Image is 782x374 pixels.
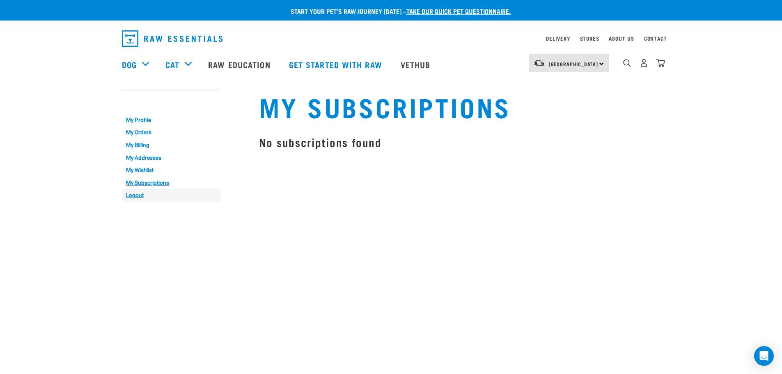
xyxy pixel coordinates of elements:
a: About Us [609,37,634,40]
a: take our quick pet questionnaire. [406,9,511,13]
img: home-icon-1@2x.png [623,59,631,67]
span: [GEOGRAPHIC_DATA] [549,62,599,65]
a: Cat [165,58,179,71]
img: home-icon@2x.png [656,59,665,67]
a: My Account [122,97,162,101]
div: Open Intercom Messenger [754,346,774,366]
a: Logout [122,189,220,202]
a: My Orders [122,126,220,139]
a: My Billing [122,139,220,151]
a: My Profile [122,114,220,126]
a: My Subscriptions [122,177,220,189]
a: Vethub [392,48,441,81]
a: Delivery [546,37,570,40]
img: Raw Essentials Logo [122,30,222,47]
h3: No subscriptions found [259,136,660,149]
a: Dog [122,58,137,71]
a: My Addresses [122,151,220,164]
a: Raw Education [200,48,280,81]
nav: dropdown navigation [115,27,667,50]
a: Contact [644,37,667,40]
img: user.png [640,59,648,67]
img: van-moving.png [534,60,545,67]
h1: My Subscriptions [259,92,660,121]
a: My Wishlist [122,164,220,177]
a: Get started with Raw [281,48,392,81]
a: Stores [580,37,599,40]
